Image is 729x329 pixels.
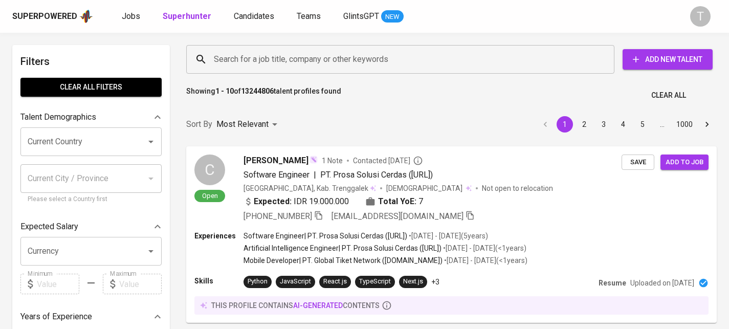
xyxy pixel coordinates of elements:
h6: Filters [20,53,162,70]
span: Teams [297,11,321,21]
a: Superhunter [163,10,213,23]
div: … [654,119,670,129]
button: Go to page 4 [615,116,631,133]
p: Software Engineer | PT. Prosa Solusi Cerdas ([URL]) [244,231,407,241]
img: app logo [79,9,93,24]
b: Superhunter [163,11,211,21]
span: Software Engineer [244,170,310,180]
button: Go to page 3 [595,116,612,133]
p: Uploaded on [DATE] [630,278,694,288]
button: Go to page 1000 [673,116,696,133]
p: Experiences [194,231,244,241]
button: Save [622,155,654,170]
div: Python [248,277,268,287]
div: Years of Experience [20,306,162,327]
div: Talent Demographics [20,107,162,127]
nav: pagination navigation [536,116,717,133]
div: T [690,6,711,27]
p: Resume [599,278,626,288]
button: Go to page 5 [634,116,651,133]
p: • [DATE] - [DATE] ( <1 years ) [443,255,527,266]
button: Go to page 2 [576,116,592,133]
div: C [194,155,225,185]
a: GlintsGPT NEW [343,10,404,23]
p: Talent Demographics [20,111,96,123]
div: Most Relevant [216,115,281,134]
b: Total YoE: [378,195,416,208]
a: Teams [297,10,323,23]
p: Please select a Country first [28,194,154,205]
svg: By Batam recruiter [413,156,423,166]
span: AI-generated [293,301,343,310]
p: Sort By [186,118,212,130]
span: Save [627,157,649,168]
button: page 1 [557,116,573,133]
span: NEW [381,12,404,22]
button: Go to next page [699,116,715,133]
p: Mobile Developer | PT. Global Tiket Network ([DOMAIN_NAME]) [244,255,443,266]
span: PT. Prosa Solusi Cerdas ([URL]) [320,170,433,180]
p: Skills [194,276,244,286]
div: React.js [323,277,347,287]
span: GlintsGPT [343,11,379,21]
p: this profile contains contents [211,300,380,311]
a: Superpoweredapp logo [12,9,93,24]
span: | [314,169,316,181]
b: 1 - 10 [215,87,234,95]
a: Jobs [122,10,142,23]
span: 7 [418,195,423,208]
p: Not open to relocation [482,183,553,193]
span: 1 Note [322,156,343,166]
p: • [DATE] - [DATE] ( <1 years ) [441,243,526,253]
p: Artificial Intelligence Engineer | PT. Prosa Solusi Cerdas ([URL]) [244,243,441,253]
span: [PHONE_NUMBER] [244,211,312,221]
a: Candidates [234,10,276,23]
p: Most Relevant [216,118,269,130]
img: magic_wand.svg [310,156,318,164]
button: Open [144,244,158,258]
span: Candidates [234,11,274,21]
div: JavaScript [280,277,311,287]
p: Showing of talent profiles found [186,86,341,105]
input: Value [119,274,162,294]
p: +3 [431,277,439,287]
div: TypeScript [359,277,391,287]
span: Add to job [666,157,703,168]
span: Clear All filters [29,81,153,94]
span: [PERSON_NAME] [244,155,308,167]
span: [EMAIL_ADDRESS][DOMAIN_NAME] [332,211,463,221]
button: Add to job [660,155,709,170]
button: Clear All [647,86,690,105]
span: Add New Talent [631,53,704,66]
button: Open [144,135,158,149]
b: 13244806 [241,87,274,95]
a: COpen[PERSON_NAME]1 NoteContacted [DATE]Software Engineer|PT. Prosa Solusi Cerdas ([URL])[GEOGRAP... [186,146,717,323]
div: Superpowered [12,11,77,23]
button: Clear All filters [20,78,162,97]
b: Expected: [254,195,292,208]
div: Expected Salary [20,216,162,237]
span: Open [198,191,222,200]
span: Contacted [DATE] [353,156,423,166]
div: [GEOGRAPHIC_DATA], Kab. Trenggalek [244,183,376,193]
span: [DEMOGRAPHIC_DATA] [386,183,464,193]
input: Value [37,274,79,294]
button: Add New Talent [623,49,713,70]
p: Expected Salary [20,221,78,233]
p: Years of Experience [20,311,92,323]
p: • [DATE] - [DATE] ( 5 years ) [407,231,488,241]
span: Clear All [651,89,686,102]
div: Next.js [403,277,423,287]
span: Jobs [122,11,140,21]
div: IDR 19.000.000 [244,195,349,208]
